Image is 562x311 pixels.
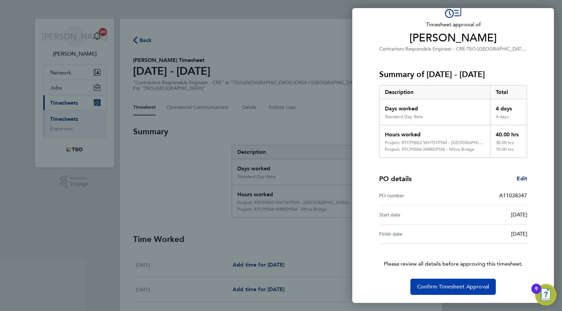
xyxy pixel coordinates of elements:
span: Timesheet approval of [379,21,527,29]
span: TSO-[GEOGRAPHIC_DATA] [467,45,527,52]
a: Edit [517,175,527,183]
span: [PERSON_NAME] [379,31,527,45]
div: Finish date [379,230,453,238]
div: 4 days [490,99,527,114]
div: Total [490,85,527,99]
div: Description [379,85,490,99]
div: [DATE] [453,211,527,219]
button: Confirm Timesheet Approval [410,279,496,295]
span: Contractors Responsible Engineer - CRE [379,46,465,52]
div: 40.00 hrs [490,125,527,140]
button: Open Resource Center, 9 new notifications [535,284,557,306]
div: 9 [535,289,538,298]
h3: Summary of [DATE] - [DATE] [379,69,527,80]
div: Project: RTCP0066 MBRDPSM - Mitre Bridge [385,147,474,152]
div: PO number [379,192,453,200]
h4: PO details [379,174,412,183]
span: Confirm Timesheet Approval [417,283,489,290]
span: A11038347 [499,192,527,199]
div: 10.00 hrs [490,147,527,158]
span: · [465,46,467,52]
div: Days worked [379,99,490,114]
p: Please review all details before approving this timesheet. [371,244,535,268]
div: Standard Day Rate [385,114,423,119]
div: Project: RTCP0063 WHTS1PSM - [GEOGRAPHIC_DATA] [385,140,485,145]
div: [DATE] [453,230,527,238]
div: 4 days [490,114,527,125]
span: Edit [517,175,527,182]
div: Start date [379,211,453,219]
div: Hours worked [379,125,490,140]
div: 30.00 hrs [490,140,527,147]
div: Summary of 20 - 26 Sep 2025 [379,85,527,158]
